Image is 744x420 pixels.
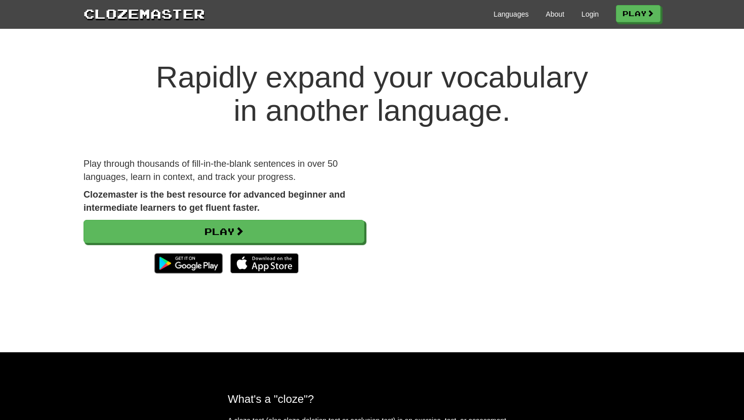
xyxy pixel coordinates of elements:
a: Languages [493,9,528,19]
p: Play through thousands of fill-in-the-blank sentences in over 50 languages, learn in context, and... [84,158,364,183]
a: Play [616,5,660,22]
a: Clozemaster [84,4,205,23]
strong: Clozemaster is the best resource for advanced beginner and intermediate learners to get fluent fa... [84,190,345,213]
img: Get it on Google Play [149,248,228,278]
a: Play [84,220,364,243]
a: About [546,9,564,19]
h2: What's a "cloze"? [228,393,516,405]
img: Download_on_the_App_Store_Badge_US-UK_135x40-25178aeef6eb6b83b96f5f2d004eda3bffbb37122de64afbaef7... [230,253,299,273]
a: Login [582,9,599,19]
